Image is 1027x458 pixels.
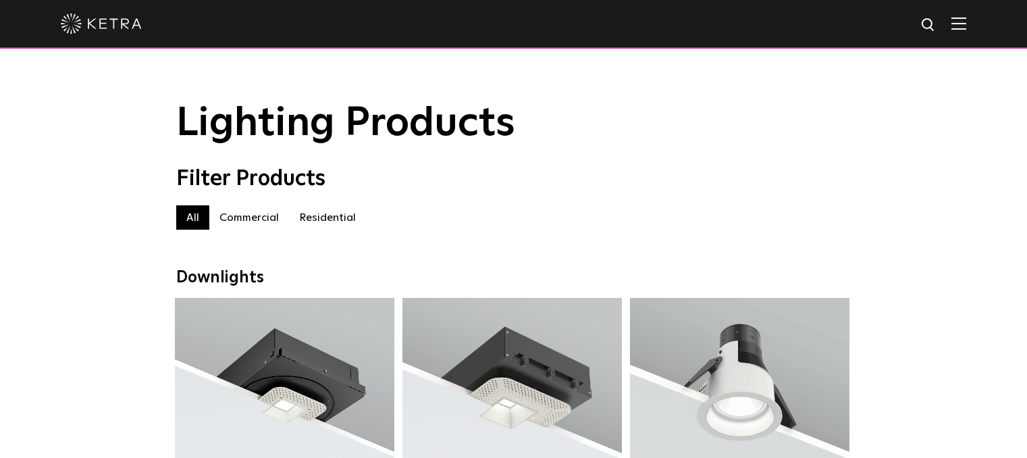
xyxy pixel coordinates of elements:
[176,166,851,192] div: Filter Products
[176,205,209,230] label: All
[951,17,966,30] img: Hamburger%20Nav.svg
[176,268,851,288] div: Downlights
[61,14,142,34] img: ketra-logo-2019-white
[920,17,937,34] img: search icon
[209,205,289,230] label: Commercial
[289,205,366,230] label: Residential
[176,103,515,144] span: Lighting Products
